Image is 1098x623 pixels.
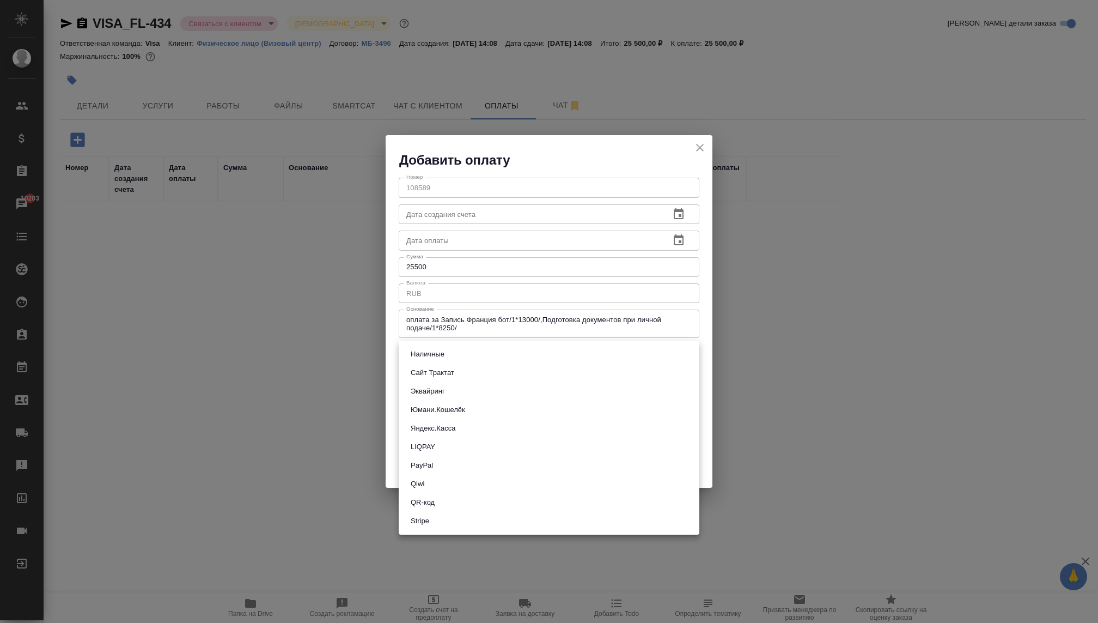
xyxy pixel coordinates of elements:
button: QR-код [407,497,438,509]
button: Эквайринг [407,385,448,397]
button: PayPal [407,459,436,471]
button: Юмани.Кошелёк [407,404,468,416]
button: Сайт Трактат [407,367,457,379]
button: LIQPAY [407,441,438,453]
button: Наличные [407,348,448,360]
button: Qiwi [407,478,428,490]
button: Stripe [407,515,432,527]
button: Яндекс.Касса [407,422,459,434]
